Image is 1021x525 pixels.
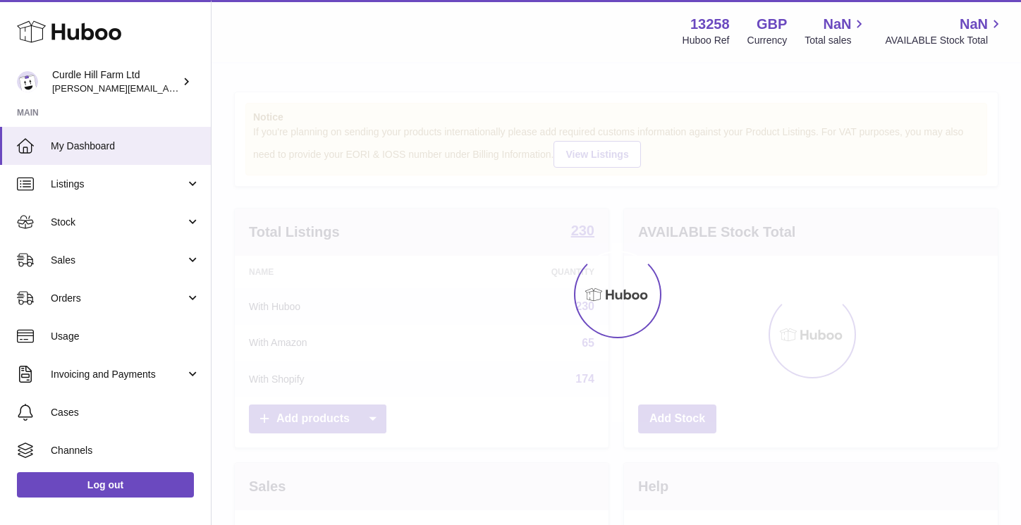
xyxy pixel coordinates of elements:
div: Huboo Ref [683,34,730,47]
strong: 13258 [690,15,730,34]
span: Invoicing and Payments [51,368,185,381]
span: Channels [51,444,200,457]
span: NaN [960,15,988,34]
a: Log out [17,472,194,498]
strong: GBP [757,15,787,34]
span: Orders [51,292,185,305]
span: My Dashboard [51,140,200,153]
span: Cases [51,406,200,419]
span: AVAILABLE Stock Total [885,34,1004,47]
a: NaN AVAILABLE Stock Total [885,15,1004,47]
a: NaN Total sales [805,15,867,47]
img: james@diddlysquatfarmshop.com [17,71,38,92]
span: NaN [823,15,851,34]
div: Currency [747,34,788,47]
span: Listings [51,178,185,191]
span: [PERSON_NAME][EMAIL_ADDRESS][DOMAIN_NAME] [52,82,283,94]
div: Curdle Hill Farm Ltd [52,68,179,95]
span: Sales [51,254,185,267]
span: Stock [51,216,185,229]
span: Usage [51,330,200,343]
span: Total sales [805,34,867,47]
